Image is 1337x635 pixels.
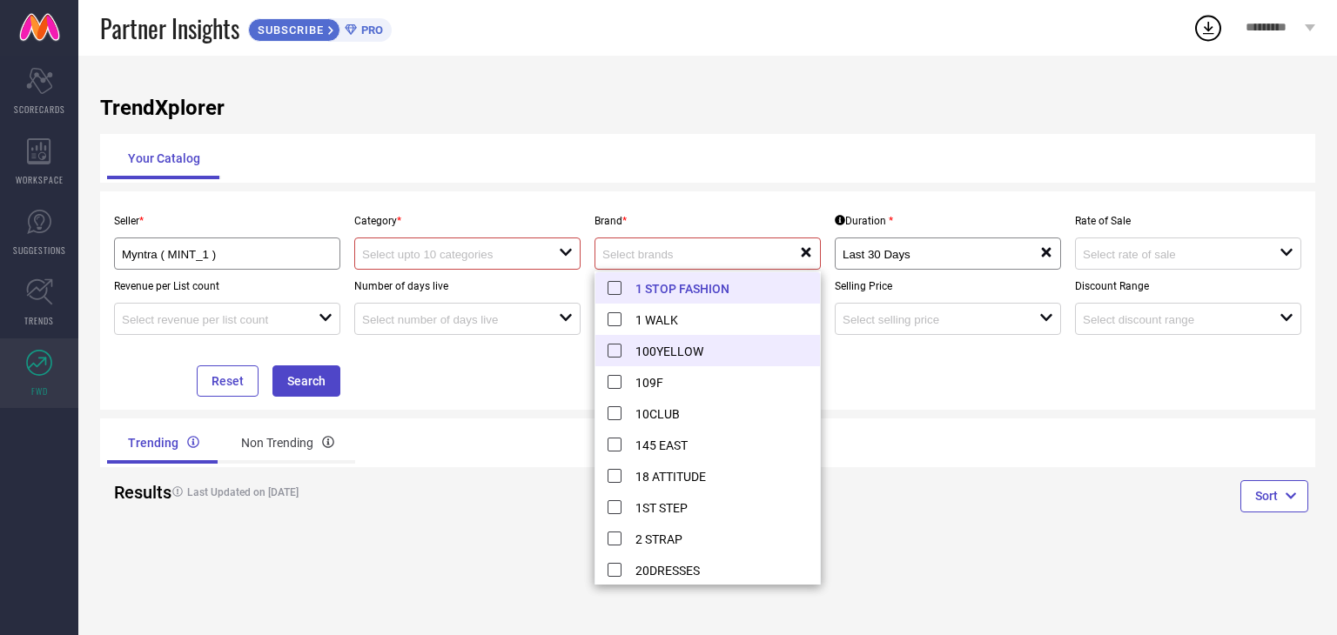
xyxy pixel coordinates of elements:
[1240,480,1308,511] button: Sort
[835,215,893,227] div: Duration
[164,486,644,498] h4: Last Updated on [DATE]
[100,96,1315,120] h1: TrendXplorer
[248,14,392,42] a: SUBSCRIBEPRO
[354,215,581,227] p: Category
[100,10,239,46] span: Partner Insights
[595,554,820,585] li: 20DRESSES
[13,244,66,257] span: SUGGESTIONS
[595,523,820,554] li: 2 STRAP
[843,245,1039,262] div: Last 30 Days
[595,215,821,227] p: Brand
[114,280,340,292] p: Revenue per List count
[16,173,64,186] span: WORKSPACE
[114,215,340,227] p: Seller
[249,23,328,37] span: SUBSCRIBE
[595,272,820,304] li: 1 STOP FASHION
[357,23,383,37] span: PRO
[595,429,820,460] li: 145 EAST
[107,137,221,179] div: Your Catalog
[595,366,820,398] li: 109F
[843,313,1019,326] input: Select selling price
[1075,215,1301,227] p: Rate of Sale
[595,460,820,491] li: 18 ATTITUDE
[595,335,820,366] li: 100YELLOW
[14,103,65,116] span: SCORECARDS
[1075,280,1301,292] p: Discount Range
[272,365,340,397] button: Search
[122,313,299,326] input: Select revenue per list count
[595,304,820,335] li: 1 WALK
[843,248,1019,261] input: Select Duration
[1083,248,1260,261] input: Select rate of sale
[122,248,312,261] input: Select seller
[220,422,355,464] div: Non Trending
[107,422,220,464] div: Trending
[362,248,539,261] input: Select upto 10 categories
[24,314,54,327] span: TRENDS
[122,245,333,262] div: Myntra ( MINT_1 )
[595,398,820,429] li: 10CLUB
[835,280,1061,292] p: Selling Price
[362,313,539,326] input: Select number of days live
[114,482,150,503] h2: Results
[354,280,581,292] p: Number of days live
[197,365,259,397] button: Reset
[1193,12,1224,43] div: Open download list
[31,384,48,398] span: FWD
[1083,313,1260,326] input: Select discount range
[595,491,820,523] li: 1ST STEP
[602,248,779,261] input: Select brands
